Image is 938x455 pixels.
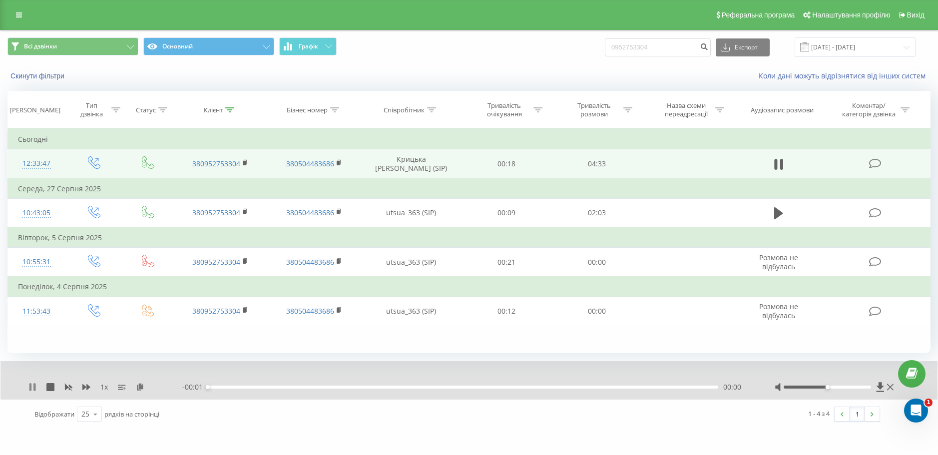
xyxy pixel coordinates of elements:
[808,409,830,419] div: 1 - 4 з 4
[204,106,223,114] div: Клієнт
[361,149,462,179] td: Крицька [PERSON_NAME] (SIP)
[286,306,334,316] a: 380504483686
[812,11,890,19] span: Налаштування профілю
[10,106,60,114] div: [PERSON_NAME]
[759,253,798,271] span: Розмова не відбулась
[192,306,240,316] a: 380952753304
[659,101,713,118] div: Назва схеми переадресації
[462,297,551,326] td: 00:12
[723,382,741,392] span: 00:00
[143,37,274,55] button: Основний
[81,409,89,419] div: 25
[24,42,57,50] span: Всі дзвінки
[825,385,829,389] div: Accessibility label
[7,37,138,55] button: Всі дзвінки
[18,252,55,272] div: 10:55:31
[361,248,462,277] td: utsua_363 (SIP)
[286,159,334,168] a: 380504483686
[904,399,928,423] iframe: Intercom live chat
[759,302,798,320] span: Розмова не відбулась
[751,106,814,114] div: Аудіозапис розмови
[8,129,931,149] td: Сьогодні
[605,38,711,56] input: Пошук за номером
[299,43,318,50] span: Графік
[287,106,328,114] div: Бізнес номер
[552,149,642,179] td: 04:33
[552,248,642,277] td: 00:00
[18,154,55,173] div: 12:33:47
[206,385,210,389] div: Accessibility label
[286,208,334,217] a: 380504483686
[567,101,621,118] div: Тривалість розмови
[18,302,55,321] div: 11:53:43
[925,399,933,407] span: 1
[100,382,108,392] span: 1 x
[462,248,551,277] td: 00:21
[18,203,55,223] div: 10:43:05
[8,277,931,297] td: Понеділок, 4 Серпня 2025
[104,410,159,419] span: рядків на сторінці
[907,11,925,19] span: Вихід
[279,37,337,55] button: Графік
[7,71,69,80] button: Скинути фільтри
[361,297,462,326] td: utsua_363 (SIP)
[759,71,931,80] a: Коли дані можуть відрізнятися вiд інших систем
[462,198,551,228] td: 00:09
[462,149,551,179] td: 00:18
[477,101,531,118] div: Тривалість очікування
[8,179,931,199] td: Середа, 27 Серпня 2025
[192,257,240,267] a: 380952753304
[840,101,898,118] div: Коментар/категорія дзвінка
[850,407,865,421] a: 1
[552,198,642,228] td: 02:03
[384,106,425,114] div: Співробітник
[34,410,74,419] span: Відображати
[722,11,795,19] span: Реферальна програма
[361,198,462,228] td: utsua_363 (SIP)
[182,382,208,392] span: - 00:01
[286,257,334,267] a: 380504483686
[74,101,109,118] div: Тип дзвінка
[192,208,240,217] a: 380952753304
[192,159,240,168] a: 380952753304
[8,228,931,248] td: Вівторок, 5 Серпня 2025
[716,38,770,56] button: Експорт
[136,106,156,114] div: Статус
[552,297,642,326] td: 00:00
